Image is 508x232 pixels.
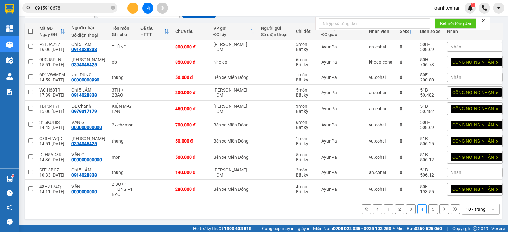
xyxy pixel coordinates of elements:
[6,41,13,48] img: warehouse-icon
[112,170,134,175] div: thung
[112,26,134,31] div: Tên món
[175,106,207,111] div: 450.000 đ
[452,138,494,144] span: CÔNG NỢ NG NHẬN
[321,44,363,49] div: AyunPa
[193,225,251,232] span: Hỗ trợ kỹ thuật:
[112,75,134,80] div: thung
[175,75,207,80] div: 50.000 đ
[39,62,65,67] div: 15:51 [DATE]
[39,77,65,82] div: 14:59 [DATE]
[39,184,65,189] div: 48HZT74Q
[420,42,441,52] div: 50H-508.69
[417,204,427,214] button: 4
[296,157,315,162] div: Bất kỳ
[39,109,65,114] div: 15:00 [DATE]
[262,225,311,232] span: Cung cấp máy in - giấy in:
[39,72,65,77] div: 6D1WWMFM
[213,42,255,52] div: [PERSON_NAME] HCM
[369,60,393,65] div: khoq8.cohai
[71,141,97,146] div: 0394045425
[333,226,391,231] strong: 0708 023 035 - 0935 103 250
[71,104,105,109] div: ĐL Chánh
[71,136,105,141] div: VĂN DUNG
[140,26,164,31] div: Đã thu
[224,226,251,231] strong: 1900 633 818
[296,72,315,77] div: 1 món
[296,172,315,177] div: Bất kỳ
[175,44,207,49] div: 300.000 đ
[482,5,487,11] img: phone-icon
[369,90,393,95] div: an.cohai
[175,187,207,192] div: 280.000 đ
[400,90,414,95] div: 0
[71,125,102,130] div: 000000000000
[71,167,105,172] div: Chi 5 LÂM
[321,60,363,65] div: AyunPa
[319,18,430,29] input: Nhập số tổng đài
[57,17,80,22] span: [DATE] 13:25
[296,152,315,157] div: 5 món
[36,23,68,40] th: Toggle SortBy
[467,5,473,11] img: icon-new-feature
[157,3,168,14] button: aim
[471,3,475,7] sup: 1
[111,5,115,11] span: close-circle
[71,157,102,162] div: 000000000000
[175,139,207,144] div: 50.000 đ
[321,187,363,192] div: AyunPa
[39,152,65,157] div: DFH5AD8R
[420,72,441,82] div: 50E-200.80
[395,204,404,214] button: 2
[452,186,494,192] span: CÔNG NỢ NG NHẬN
[321,139,363,144] div: AyunPa
[71,33,105,38] div: Số điện thoại
[493,3,504,14] button: caret-down
[57,35,79,42] span: AyunPa
[39,189,65,194] div: 14:11 [DATE]
[7,219,13,225] span: message
[400,60,414,65] div: 0
[415,226,442,231] strong: 0369 525 060
[39,172,65,177] div: 10:33 [DATE]
[137,23,172,40] th: Toggle SortBy
[296,93,315,98] div: Bất kỳ
[369,187,393,192] div: vu.cohai
[175,90,207,95] div: 300.000 đ
[261,32,290,37] div: Số điện thoại
[296,184,315,189] div: 4 món
[71,25,105,30] div: Người nhận
[296,120,315,125] div: 6 món
[112,155,134,160] div: món
[5,4,14,14] img: logo-vxr
[39,32,60,37] div: Ngày ĐH
[473,226,477,231] span: copyright
[213,87,255,98] div: [PERSON_NAME] HCM
[213,32,250,37] div: ĐC lấy
[213,139,255,144] div: Bến xe Miền Đông
[213,104,255,114] div: [PERSON_NAME] HCM
[452,90,494,95] span: CÔNG NỢ NG NHẬN
[472,3,474,7] span: 1
[318,23,366,40] th: Toggle SortBy
[428,204,438,214] button: 5
[213,26,250,31] div: VP gửi
[112,60,134,65] div: 6b
[71,172,97,177] div: 0914028338
[369,155,393,160] div: vu.cohai
[452,106,494,112] span: CÔNG NỢ NG NHẬN
[112,104,134,114] div: KIỆN MÁY LẠNH
[213,167,255,177] div: [PERSON_NAME] HCM
[71,93,97,98] div: 0914028338
[296,189,315,194] div: Bất kỳ
[213,155,255,160] div: Bến xe Miền Đông
[321,75,363,80] div: AyunPa
[71,184,105,189] div: VĂN
[39,42,65,47] div: P3LJA72Z
[400,170,414,175] div: 0
[321,32,358,37] div: ĐC giao
[369,44,393,49] div: an.cohai
[396,225,442,232] span: Miền Bắc
[6,176,13,182] img: warehouse-icon
[420,184,441,194] div: 50E-193.55
[369,106,393,111] div: an.cohai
